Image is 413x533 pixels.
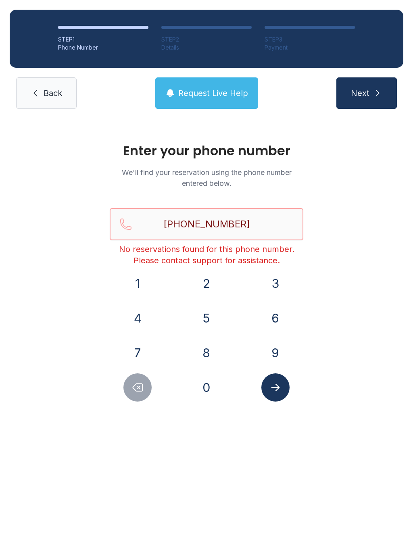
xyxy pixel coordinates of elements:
[192,339,221,367] button: 8
[161,35,252,44] div: STEP 2
[44,87,62,99] span: Back
[110,244,303,266] div: No reservations found for this phone number. Please contact support for assistance.
[265,44,355,52] div: Payment
[261,373,290,402] button: Submit lookup form
[261,269,290,298] button: 3
[110,167,303,189] p: We'll find your reservation using the phone number entered below.
[192,269,221,298] button: 2
[192,304,221,332] button: 5
[123,304,152,332] button: 4
[265,35,355,44] div: STEP 3
[110,208,303,240] input: Reservation phone number
[58,35,148,44] div: STEP 1
[192,373,221,402] button: 0
[351,87,369,99] span: Next
[161,44,252,52] div: Details
[261,339,290,367] button: 9
[123,269,152,298] button: 1
[261,304,290,332] button: 6
[58,44,148,52] div: Phone Number
[123,339,152,367] button: 7
[123,373,152,402] button: Delete number
[178,87,248,99] span: Request Live Help
[110,144,303,157] h1: Enter your phone number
